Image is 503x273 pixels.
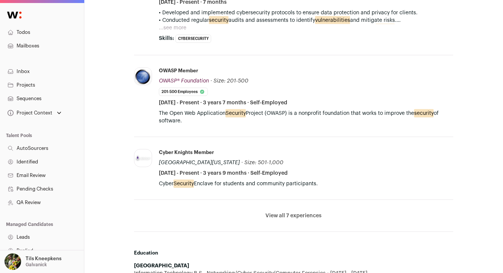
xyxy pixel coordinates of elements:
[175,35,211,43] li: Cybersecurity
[159,99,287,107] span: [DATE] - Present · 3 years 7 months · Self-Employed
[159,35,174,42] span: Skills:
[6,108,63,118] button: Open dropdown
[134,250,453,256] h2: Education
[209,16,229,24] mark: security
[226,109,246,117] mark: Security
[134,263,189,268] strong: [GEOGRAPHIC_DATA]
[174,180,194,188] mark: Security
[266,212,322,220] button: View all 7 experiences
[210,78,248,84] span: · Size: 201-500
[3,8,26,23] img: Wellfound
[414,109,434,117] mark: security
[5,253,21,270] img: 6689865-medium_jpg
[6,110,52,116] div: Project Context
[159,169,288,177] span: [DATE] - Present · 3 years 9 months · Self-Employed
[159,9,453,17] p: • Developed and implemented cybersecurity protocols to ensure data protection and privacy for cli...
[159,17,453,24] p: • Conducted regular audits and assessments to identify and mitigate risks.
[159,67,198,74] div: OWASP Member
[3,253,63,270] button: Open dropdown
[159,160,240,165] span: [GEOGRAPHIC_DATA][US_STATE]
[134,68,152,85] img: f577226c01d534fd275f44804bf50746963b4a5f5409684c6dd7056aa1c5cd11.jpg
[134,154,152,162] img: a8ab769bfa8b27df503cbbee4a2026bb7371c9613c836d47eca5eece3c93e588
[159,180,453,188] p: Cyber Enclave for students and community participants.
[159,149,214,156] div: Cyber Knights Member
[159,24,186,32] button: ...see more
[26,262,47,268] p: Galvanick
[159,78,209,84] span: OWASP® Foundation
[159,110,453,125] p: The Open Web Application Project (OWASP) is a nonprofit foundation that works to improve the of s...
[376,24,395,32] mark: security
[315,16,350,24] mark: vulnerabilities
[241,160,284,165] span: · Size: 501-1,000
[26,256,61,262] p: Tils Kneepkens
[159,88,208,96] li: 201-500 employees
